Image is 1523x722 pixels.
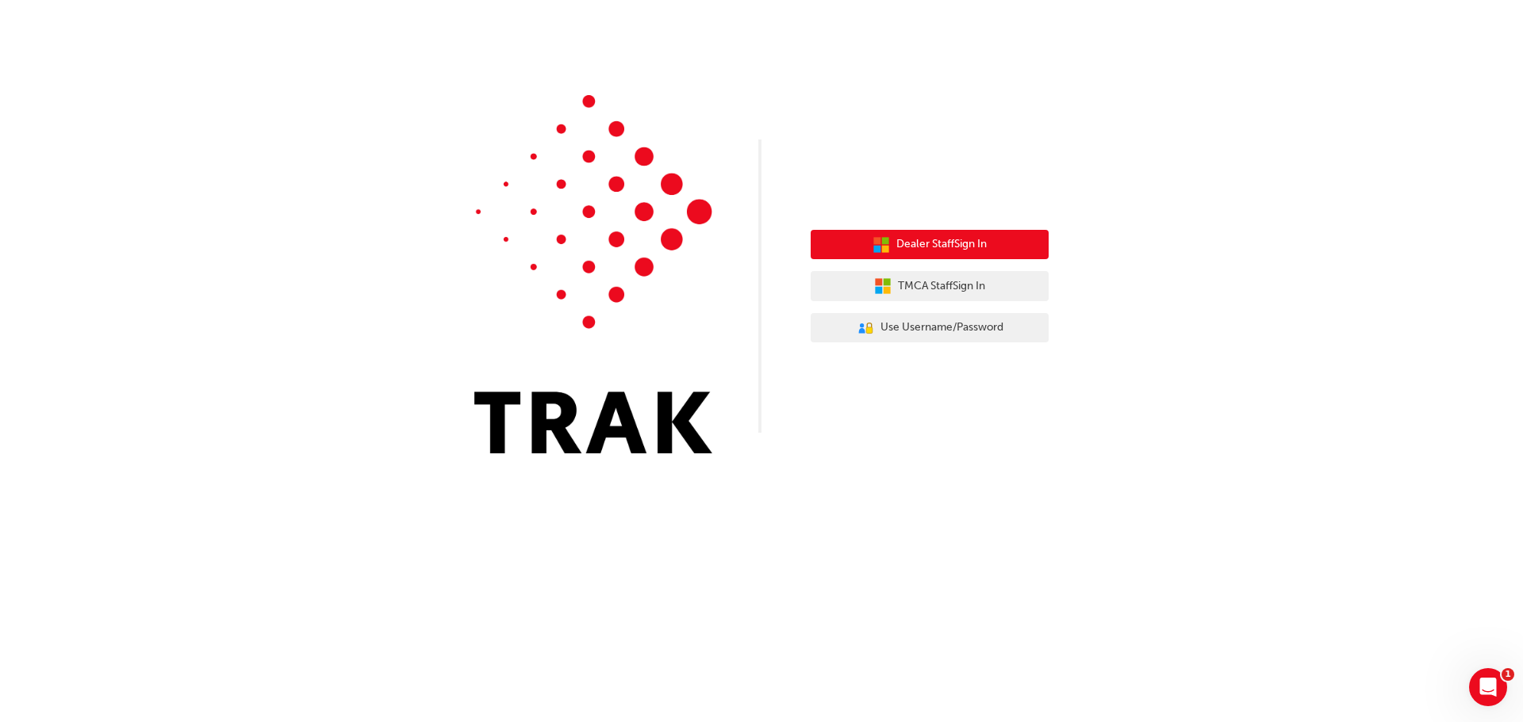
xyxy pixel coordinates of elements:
[811,230,1049,260] button: Dealer StaffSign In
[811,271,1049,301] button: TMCA StaffSign In
[880,319,1003,337] span: Use Username/Password
[896,235,987,254] span: Dealer Staff Sign In
[811,313,1049,343] button: Use Username/Password
[474,95,712,453] img: Trak
[1502,668,1514,681] span: 1
[898,277,985,296] span: TMCA Staff Sign In
[1469,668,1507,706] iframe: Intercom live chat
